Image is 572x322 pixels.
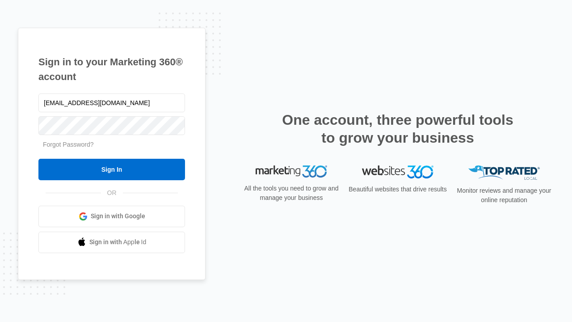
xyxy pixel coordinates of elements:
[454,186,554,205] p: Monitor reviews and manage your online reputation
[241,184,341,203] p: All the tools you need to grow and manage your business
[43,141,94,148] a: Forgot Password?
[38,159,185,180] input: Sign In
[89,237,147,247] span: Sign in with Apple Id
[256,165,327,178] img: Marketing 360
[38,232,185,253] a: Sign in with Apple Id
[362,165,433,178] img: Websites 360
[38,206,185,227] a: Sign in with Google
[348,185,448,194] p: Beautiful websites that drive results
[38,55,185,84] h1: Sign in to your Marketing 360® account
[38,93,185,112] input: Email
[101,188,123,198] span: OR
[279,111,516,147] h2: One account, three powerful tools to grow your business
[91,212,145,221] span: Sign in with Google
[468,165,540,180] img: Top Rated Local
